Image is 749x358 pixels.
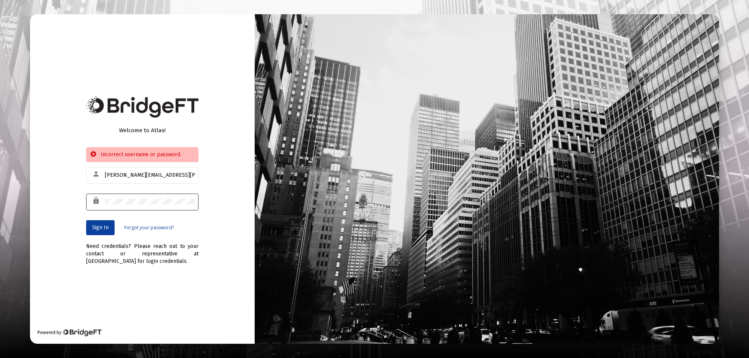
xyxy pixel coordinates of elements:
[37,329,101,336] div: Powered by
[86,220,115,235] button: Sign In
[92,170,101,179] mat-icon: person
[105,172,195,178] input: Email or Username
[124,224,174,231] a: Forgot your password?
[86,127,198,134] div: Welcome to Atlas!
[92,196,101,205] mat-icon: lock
[86,96,198,118] img: Bridge Financial Technology Logo
[86,147,198,162] div: Incorrect username or password.
[92,224,109,231] span: Sign In
[62,329,101,336] img: Bridge Financial Technology Logo
[86,235,198,265] div: Need credentials? Please reach out to your contact or representative at [GEOGRAPHIC_DATA] for log...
